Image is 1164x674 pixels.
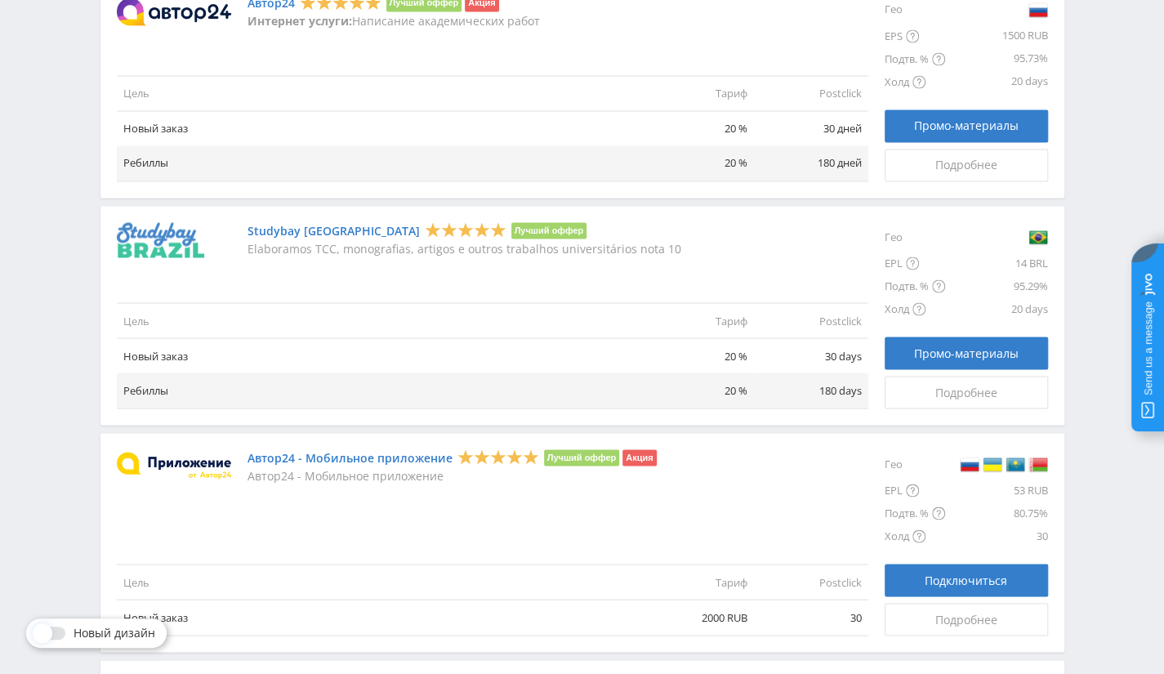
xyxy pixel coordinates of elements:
[640,76,754,111] td: Тариф
[945,275,1048,297] div: 95.29%
[754,338,868,373] td: 30 days
[885,275,945,297] div: Подтв. %
[640,600,754,635] td: 2000 RUB
[885,449,945,479] div: Гео
[754,145,868,181] td: 180 дней
[945,25,1048,47] div: 1500 RUB
[914,346,1019,359] span: Промо-материалы
[945,479,1048,502] div: 53 RUB
[885,25,945,47] div: EPS
[117,303,640,338] td: Цель
[945,297,1048,320] div: 20 days
[248,224,420,237] a: Studybay [GEOGRAPHIC_DATA]
[754,76,868,111] td: Postclick
[885,502,945,524] div: Подтв. %
[74,627,155,640] span: Новый дизайн
[640,338,754,373] td: 20 %
[117,76,640,111] td: Цель
[945,524,1048,547] div: 30
[754,565,868,600] td: Postclick
[117,600,640,635] td: Новый заказ
[945,47,1048,70] div: 95.73%
[117,145,640,181] td: Ребиллы
[640,565,754,600] td: Тариф
[511,222,587,239] li: Лучший оффер
[117,565,640,600] td: Цель
[248,13,352,29] strong: Интернет услуги:
[248,469,657,482] p: Автор24 - Мобильное приложение
[945,502,1048,524] div: 80.75%
[945,70,1048,93] div: 20 days
[885,47,945,70] div: Подтв. %
[117,373,640,408] td: Ребиллы
[885,603,1048,636] a: Подробнее
[885,524,945,547] div: Холд
[885,222,945,252] div: Гео
[754,373,868,408] td: 180 days
[640,373,754,408] td: 20 %
[885,252,945,275] div: EPL
[117,338,640,373] td: Новый заказ
[117,222,204,257] img: Studybay Brazil
[640,145,754,181] td: 20 %
[754,111,868,146] td: 30 дней
[544,449,620,466] li: Лучший оффер
[935,386,997,399] span: Подробнее
[425,221,506,238] div: 5 Stars
[945,252,1048,275] div: 14 BRL
[754,600,868,635] td: 30
[885,376,1048,408] a: Подробнее
[117,111,640,146] td: Новый заказ
[885,479,945,502] div: EPL
[935,613,997,626] span: Подробнее
[885,564,1048,596] button: Подключиться
[640,303,754,338] td: Тариф
[885,297,945,320] div: Холд
[885,109,1048,142] a: Промо-материалы
[885,70,945,93] div: Холд
[885,337,1048,369] a: Промо-материалы
[885,149,1048,181] a: Подробнее
[935,158,997,172] span: Подробнее
[117,452,231,479] img: Автор24 - Мобильное приложение
[457,448,539,465] div: 5 Stars
[248,451,453,464] a: Автор24 - Мобильное приложение
[248,15,540,28] p: Написание академических работ
[640,111,754,146] td: 20 %
[248,242,681,255] p: Elaboramos TCC, monografias, artigos e outros trabalhos universitários nota 10
[925,574,1007,587] span: Подключиться
[622,449,656,466] li: Акция
[754,303,868,338] td: Postclick
[914,119,1019,132] span: Промо-материалы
